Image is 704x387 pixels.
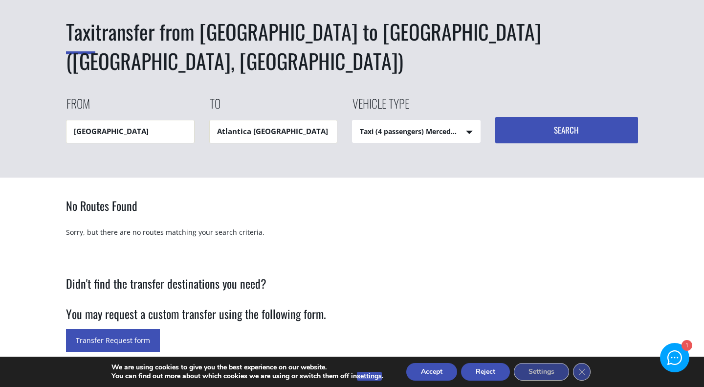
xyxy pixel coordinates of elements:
h2: No Routes Found [66,197,638,228]
h1: transfer from [GEOGRAPHIC_DATA] to [GEOGRAPHIC_DATA] ([GEOGRAPHIC_DATA], [GEOGRAPHIC_DATA]) [66,17,638,75]
input: Pickup location [66,120,195,143]
span: Taxi [66,16,95,54]
button: Close GDPR Cookie Banner [573,363,591,381]
button: Accept [406,363,457,381]
h2: Didn't find the transfer destinations you need? [66,275,638,305]
p: You can find out more about which cookies we are using or switch them off in . [111,372,383,381]
input: Drop-off location [209,120,338,143]
p: We are using cookies to give you the best experience on our website. [111,363,383,372]
h2: You may request a custom transfer using the following form. [66,305,638,336]
label: From [66,95,90,120]
button: settings [357,372,382,381]
div: 1 [682,341,692,351]
p: Sorry, but there are no routes matching your search criteria. [66,228,638,246]
button: Search [495,117,638,143]
button: Settings [514,363,569,381]
a: Transfer Request form [66,329,160,352]
button: Reject [461,363,510,381]
label: Vehicle type [352,95,409,120]
label: To [209,95,220,120]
